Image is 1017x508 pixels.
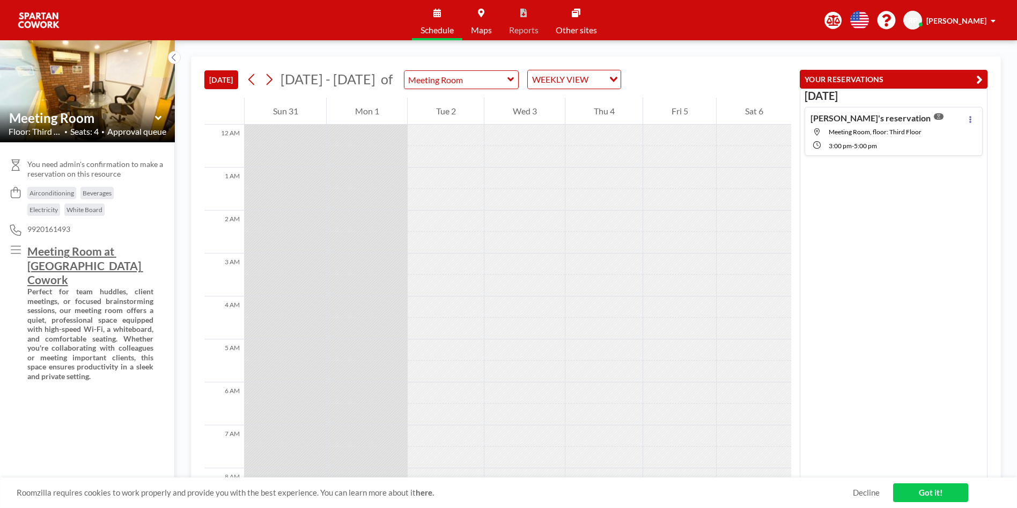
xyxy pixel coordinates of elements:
[30,189,74,197] span: Airconditioning
[67,206,102,214] span: White Board
[27,244,143,286] u: Meeting Room at [GEOGRAPHIC_DATA] Cowork
[204,168,244,211] div: 1 AM
[854,142,877,150] span: 5:00 PM
[83,189,112,197] span: Beverages
[528,70,621,89] div: Search for option
[64,128,68,135] span: •
[717,98,791,125] div: Sat 6
[381,71,393,88] span: of
[101,128,105,135] span: •
[592,72,603,86] input: Search for option
[643,98,716,125] div: Fri 5
[204,382,244,425] div: 6 AM
[829,128,922,136] span: Meeting Room, floor: Third Floor
[404,71,507,89] input: Meeting Room
[484,98,565,125] div: Wed 3
[805,89,983,103] h3: [DATE]
[245,98,326,125] div: Sun 31
[327,98,407,125] div: Mon 1
[800,70,987,89] button: YOUR RESERVATIONS
[416,488,434,497] a: here.
[204,253,244,296] div: 3 AM
[17,488,853,498] span: Roomzilla requires cookies to work properly and provide you with the best experience. You can lea...
[530,72,591,86] span: WEEKLY VIEW
[926,16,986,25] span: [PERSON_NAME]
[204,296,244,339] div: 4 AM
[853,488,880,498] a: Decline
[204,339,244,382] div: 5 AM
[27,287,155,381] strong: Perfect for team huddles, client meetings, or focused brainstorming sessions, our meeting room of...
[471,26,492,34] span: Maps
[204,125,244,168] div: 12 AM
[204,211,244,253] div: 2 AM
[9,110,155,126] input: Meeting Room
[829,142,852,150] span: 3:00 PM
[30,206,58,214] span: Electricity
[204,70,238,89] button: [DATE]
[408,98,484,125] div: Tue 2
[421,26,454,34] span: Schedule
[852,142,854,150] span: -
[556,26,597,34] span: Other sites
[204,425,244,468] div: 7 AM
[509,26,539,34] span: Reports
[281,71,375,87] span: [DATE] - [DATE]
[893,483,968,502] a: Got it!
[70,126,99,137] span: Seats: 4
[17,10,60,31] img: organization-logo
[107,126,166,137] span: Approval queue
[810,113,931,124] h4: [PERSON_NAME]'s reservation
[908,16,918,25] span: RP
[27,159,166,178] span: You need admin's confirmation to make a reservation on this resource
[27,224,70,234] span: 9920161493
[565,98,643,125] div: Thu 4
[9,126,62,137] span: Floor: Third Flo...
